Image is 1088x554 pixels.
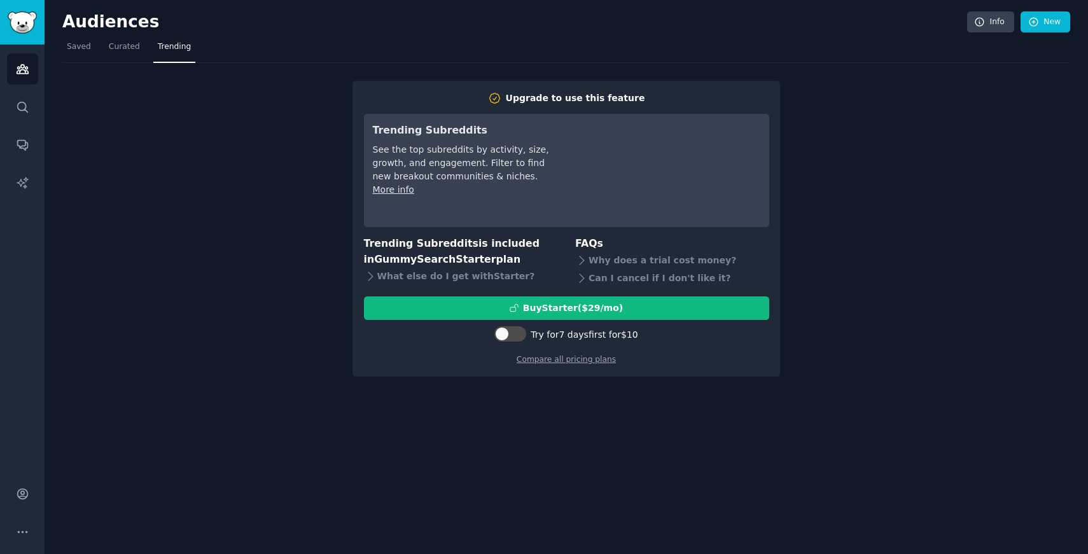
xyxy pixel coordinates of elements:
div: Can I cancel if I don't like it? [575,270,769,287]
button: BuyStarter($29/mo) [364,296,769,320]
h3: FAQs [575,236,769,252]
div: Why does a trial cost money? [575,252,769,270]
a: Trending [153,37,195,63]
span: GummySearch Starter [374,253,496,265]
div: What else do I get with Starter ? [364,267,558,285]
span: Curated [109,41,140,53]
div: Try for 7 days first for $10 [531,328,638,342]
a: New [1021,11,1070,33]
h3: Trending Subreddits [373,123,552,139]
iframe: YouTube video player [569,123,760,218]
span: Saved [67,41,91,53]
a: Curated [104,37,144,63]
h2: Audiences [62,12,967,32]
div: Buy Starter ($ 29 /mo ) [523,301,623,315]
a: More info [373,184,414,195]
img: GummySearch logo [8,11,37,34]
div: See the top subreddits by activity, size, growth, and engagement. Filter to find new breakout com... [373,143,552,183]
span: Trending [158,41,191,53]
h3: Trending Subreddits is included in plan [364,236,558,267]
a: Saved [62,37,95,63]
a: Compare all pricing plans [517,355,616,364]
a: Info [967,11,1014,33]
div: Upgrade to use this feature [506,92,645,105]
